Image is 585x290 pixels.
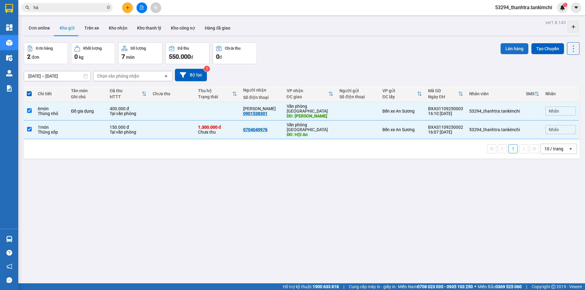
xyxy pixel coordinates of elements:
img: logo-vxr [5,4,13,13]
span: Nhãn [549,127,559,132]
div: Thu hộ [198,88,232,93]
button: Đơn online [24,21,55,35]
div: Tại văn phòng [110,111,147,116]
span: Cung cấp máy in - giấy in: [349,283,396,290]
img: warehouse-icon [6,40,12,46]
div: ĐC lấy [382,94,417,99]
div: 6 món [38,106,65,111]
img: dashboard-icon [6,24,12,31]
th: Toggle SortBy [523,86,542,102]
strong: 1900 633 818 [313,284,339,289]
div: Mã GD [428,88,458,93]
button: Tạo Chuyến [531,43,564,54]
div: 16:10 [DATE] [428,111,463,116]
button: Kho công nợ [166,21,200,35]
div: Đã thu [110,88,142,93]
th: Toggle SortBy [379,86,425,102]
div: 400.000 đ [110,106,147,111]
span: 1 [564,3,566,7]
span: | [526,283,527,290]
button: Chưa thu0đ [213,42,257,64]
input: Select a date range. [24,71,90,81]
span: copyright [551,285,555,289]
div: Tên món [71,88,104,93]
span: 0 [216,53,219,60]
button: Bộ lọc [175,69,207,81]
button: file-add [136,2,147,13]
div: Thùng xốp [38,130,65,135]
img: warehouse-icon [6,55,12,61]
strong: 0708 023 035 - 0935 103 250 [417,284,473,289]
div: SMS [526,91,534,96]
div: Số điện thoại [339,94,376,99]
span: 7 [122,53,125,60]
div: ver 1.8.143 [545,19,566,26]
div: Nhãn [545,91,576,96]
span: | [343,283,344,290]
sup: 1 [563,3,567,7]
span: Nhãn [549,109,559,114]
div: Chọn văn phòng nhận [97,73,139,79]
div: 0901538301 [243,111,268,116]
span: món [126,55,135,60]
span: kg [79,55,83,60]
span: aim [154,5,158,10]
button: aim [151,2,161,13]
div: Ngày ĐH [428,94,458,99]
div: Số lượng [130,46,146,51]
button: Đơn hàng2đơn [24,42,68,64]
div: Trạng thái [198,94,232,99]
button: Kho thanh lý [132,21,166,35]
div: ĐC giao [287,94,328,99]
th: Toggle SortBy [284,86,336,102]
span: close-circle [107,5,110,11]
div: Chi tiết [38,91,65,96]
strong: 0369 525 060 [495,284,522,289]
button: Đã thu550.000đ [165,42,210,64]
span: 550.000 [169,53,191,60]
span: Hỗ trợ kỹ thuật: [283,283,339,290]
input: Tìm tên, số ĐT hoặc mã đơn [34,4,105,11]
div: 0704049976 [243,127,268,132]
div: DĐ: Hương An [287,114,333,118]
span: close-circle [107,5,110,9]
button: Trên xe [80,21,104,35]
div: Tạo kho hàng mới [567,21,580,33]
span: 0 [74,53,78,60]
button: caret-down [571,2,581,13]
div: Tại văn phòng [110,130,147,135]
div: Bến xe An Sương [382,109,422,114]
img: icon-new-feature [560,5,565,10]
div: VP nhận [287,88,328,93]
button: plus [122,2,133,13]
button: Số lượng7món [118,42,162,64]
div: 1 món [38,125,65,130]
button: Hàng đã giao [200,21,235,35]
span: đơn [32,55,39,60]
span: plus [126,5,130,10]
img: warehouse-icon [6,70,12,76]
div: Chưa thu [153,91,192,96]
span: search [25,5,30,10]
span: đ [191,55,193,60]
span: Miền Nam [398,283,473,290]
div: Chưa thu [198,125,237,135]
span: đ [219,55,222,60]
div: 10 / trang [544,146,563,152]
div: Số điện thoại [243,95,281,100]
div: Nhân viên [469,91,520,96]
div: BXAS1109250002 [428,125,463,130]
img: warehouse-icon [6,236,12,242]
div: Văn phòng [GEOGRAPHIC_DATA] [287,104,333,114]
div: Người nhận [243,88,281,93]
th: Toggle SortBy [107,86,150,102]
div: Đơn hàng [36,46,53,51]
div: Người gửi [339,88,376,93]
div: 53294_thanhtra.tankimchi [469,127,520,132]
button: Khối lượng0kg [71,42,115,64]
span: file-add [140,5,144,10]
div: Anh Đức [243,106,281,111]
div: DĐ: Hội An [287,132,333,137]
svg: open [568,146,573,151]
span: caret-down [573,5,579,10]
